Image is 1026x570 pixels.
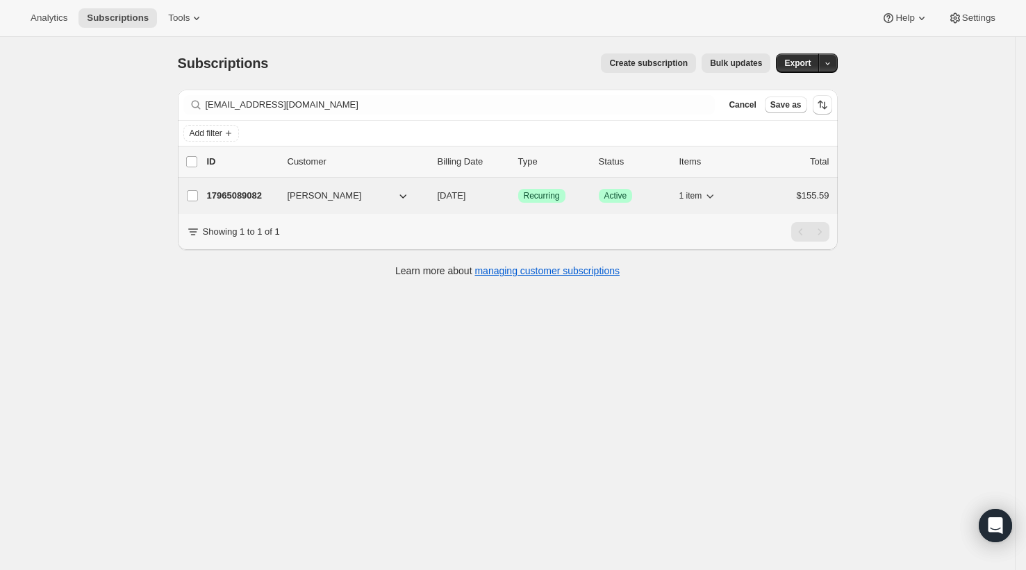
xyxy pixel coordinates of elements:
[207,155,276,169] p: ID
[207,155,829,169] div: IDCustomerBilling DateTypeStatusItemsTotal
[810,155,829,169] p: Total
[791,222,829,242] nav: Pagination
[524,190,560,201] span: Recurring
[438,190,466,201] span: [DATE]
[183,125,239,142] button: Add filter
[895,12,914,24] span: Help
[710,58,762,69] span: Bulk updates
[22,8,76,28] button: Analytics
[979,509,1012,542] div: Open Intercom Messenger
[797,190,829,201] span: $155.59
[279,185,418,207] button: [PERSON_NAME]
[474,265,620,276] a: managing customer subscriptions
[203,225,280,239] p: Showing 1 to 1 of 1
[168,12,190,24] span: Tools
[288,155,427,169] p: Customer
[207,189,276,203] p: 17965089082
[599,155,668,169] p: Status
[87,12,149,24] span: Subscriptions
[940,8,1004,28] button: Settings
[78,8,157,28] button: Subscriptions
[438,155,507,169] p: Billing Date
[679,190,702,201] span: 1 item
[395,264,620,278] p: Learn more about
[962,12,995,24] span: Settings
[723,97,761,113] button: Cancel
[178,56,269,71] span: Subscriptions
[31,12,67,24] span: Analytics
[679,186,718,206] button: 1 item
[160,8,212,28] button: Tools
[729,99,756,110] span: Cancel
[207,186,829,206] div: 17965089082[PERSON_NAME][DATE]SuccessRecurringSuccessActive1 item$155.59
[609,58,688,69] span: Create subscription
[765,97,807,113] button: Save as
[776,53,819,73] button: Export
[190,128,222,139] span: Add filter
[770,99,802,110] span: Save as
[813,95,832,115] button: Sort the results
[679,155,749,169] div: Items
[601,53,696,73] button: Create subscription
[873,8,936,28] button: Help
[288,189,362,203] span: [PERSON_NAME]
[518,155,588,169] div: Type
[206,95,715,115] input: Filter subscribers
[702,53,770,73] button: Bulk updates
[604,190,627,201] span: Active
[784,58,811,69] span: Export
